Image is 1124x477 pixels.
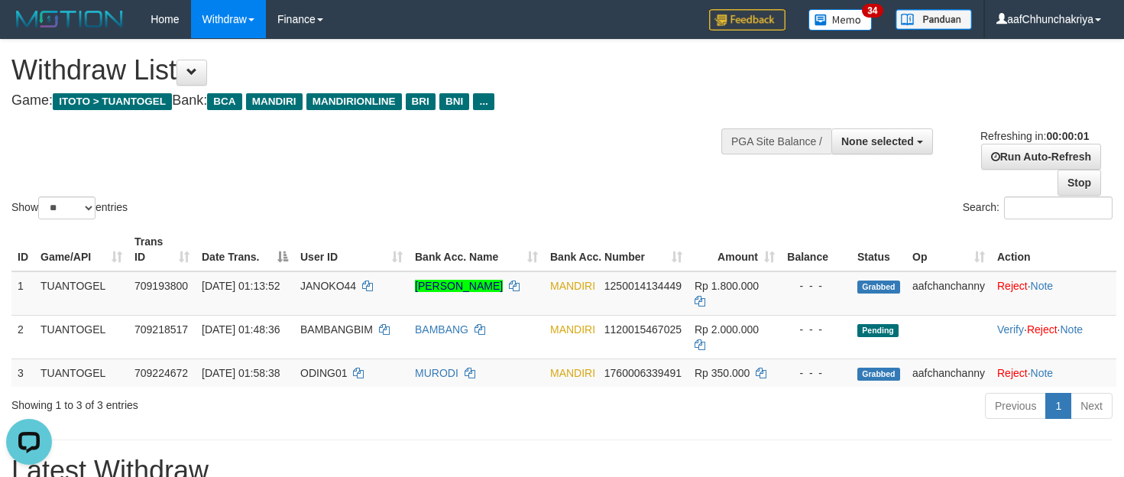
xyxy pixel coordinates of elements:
[415,280,503,292] a: [PERSON_NAME]
[709,9,786,31] img: Feedback.jpg
[202,280,280,292] span: [DATE] 01:13:52
[550,280,595,292] span: MANDIRI
[11,55,734,86] h1: Withdraw List
[1031,367,1054,379] a: Note
[409,228,544,271] th: Bank Acc. Name: activate to sort column ascending
[781,228,851,271] th: Balance
[857,281,900,294] span: Grabbed
[997,367,1028,379] a: Reject
[787,278,845,294] div: - - -
[246,93,303,110] span: MANDIRI
[34,271,128,316] td: TUANTOGEL
[34,359,128,387] td: TUANTOGEL
[544,228,688,271] th: Bank Acc. Number: activate to sort column ascending
[851,228,906,271] th: Status
[202,323,280,336] span: [DATE] 01:48:36
[1058,170,1101,196] a: Stop
[1060,323,1083,336] a: Note
[11,315,34,359] td: 2
[11,93,734,109] h4: Game: Bank:
[1071,393,1113,419] a: Next
[406,93,436,110] span: BRI
[906,271,991,316] td: aafchanchanny
[294,228,409,271] th: User ID: activate to sort column ascending
[34,315,128,359] td: TUANTOGEL
[550,367,595,379] span: MANDIRI
[11,196,128,219] label: Show entries
[831,128,933,154] button: None selected
[550,323,595,336] span: MANDIRI
[306,93,402,110] span: MANDIRIONLINE
[300,367,347,379] span: ODING01
[34,228,128,271] th: Game/API: activate to sort column ascending
[808,9,873,31] img: Button%20Memo.svg
[906,359,991,387] td: aafchanchanny
[1004,196,1113,219] input: Search:
[134,367,188,379] span: 709224672
[38,196,96,219] select: Showentries
[985,393,1046,419] a: Previous
[721,128,831,154] div: PGA Site Balance /
[415,367,458,379] a: MURODI
[202,367,280,379] span: [DATE] 01:58:38
[604,367,682,379] span: Copy 1760006339491 to clipboard
[11,391,457,413] div: Showing 1 to 3 of 3 entries
[991,315,1116,359] td: · ·
[896,9,972,30] img: panduan.png
[11,8,128,31] img: MOTION_logo.png
[857,324,899,337] span: Pending
[963,196,1113,219] label: Search:
[688,228,781,271] th: Amount: activate to sort column ascending
[997,323,1024,336] a: Verify
[695,323,759,336] span: Rp 2.000.000
[857,368,900,381] span: Grabbed
[862,4,883,18] span: 34
[11,359,34,387] td: 3
[1027,323,1058,336] a: Reject
[841,135,914,148] span: None selected
[473,93,494,110] span: ...
[787,365,845,381] div: - - -
[134,280,188,292] span: 709193800
[695,367,750,379] span: Rp 350.000
[1046,130,1089,142] strong: 00:00:01
[991,359,1116,387] td: ·
[134,323,188,336] span: 709218517
[604,323,682,336] span: Copy 1120015467025 to clipboard
[300,323,373,336] span: BAMBANGBIM
[1031,280,1054,292] a: Note
[128,228,196,271] th: Trans ID: activate to sort column ascending
[196,228,294,271] th: Date Trans.: activate to sort column descending
[6,6,52,52] button: Open LiveChat chat widget
[1045,393,1071,419] a: 1
[53,93,172,110] span: ITOTO > TUANTOGEL
[207,93,241,110] span: BCA
[787,322,845,337] div: - - -
[991,271,1116,316] td: ·
[981,144,1101,170] a: Run Auto-Refresh
[997,280,1028,292] a: Reject
[906,228,991,271] th: Op: activate to sort column ascending
[604,280,682,292] span: Copy 1250014134449 to clipboard
[11,271,34,316] td: 1
[300,280,356,292] span: JANOKO44
[415,323,468,336] a: BAMBANG
[980,130,1089,142] span: Refreshing in:
[695,280,759,292] span: Rp 1.800.000
[11,228,34,271] th: ID
[991,228,1116,271] th: Action
[439,93,469,110] span: BNI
